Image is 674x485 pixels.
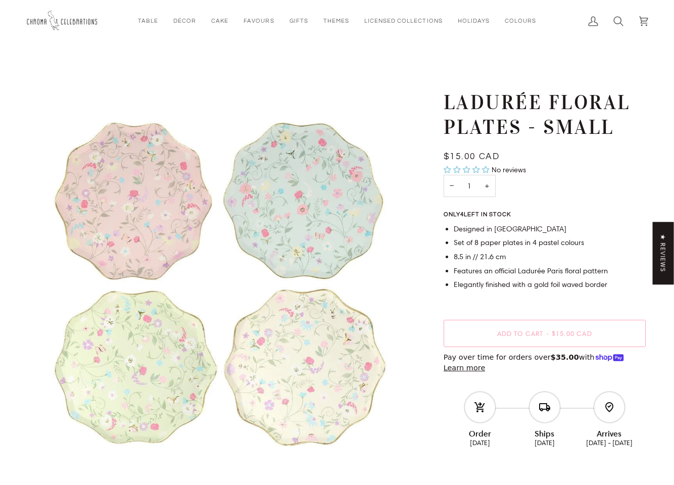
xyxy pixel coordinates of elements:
[444,175,460,198] button: Decrease quantity
[492,165,526,174] span: No reviews
[454,279,646,290] li: Elegantly finished with a gold foil waved border
[444,175,496,198] input: Quantity
[448,424,512,439] div: Order
[444,212,516,218] span: Only left in stock
[653,222,674,284] div: Click to open Judge.me floating reviews tab
[444,320,646,347] button: Add to Cart
[454,266,646,277] li: Features an official Ladurée Paris floral pattern
[458,17,490,25] span: Holidays
[323,17,349,25] span: Themes
[25,8,101,34] img: Chroma Celebrations
[173,17,196,25] span: Décor
[444,90,638,140] h1: Ladurée Floral Plates - Small
[535,439,555,447] ab-date-text: [DATE]
[470,439,490,447] ab-date-text: [DATE]
[364,17,443,25] span: Licensed Collections
[138,17,158,25] span: Table
[244,17,274,25] span: Favours
[454,237,646,249] li: Set of 8 paper plates in 4 pastel colours
[460,212,464,217] span: 4
[444,152,500,161] span: $15.00 CAD
[290,17,308,25] span: Gifts
[25,90,415,480] img: Ladurée Floral Plates - Small
[211,17,228,25] span: Cake
[586,439,633,447] ab-date-text: [DATE] - [DATE]
[512,424,577,439] div: Ships
[577,424,642,439] div: Arrives
[552,329,592,337] span: $15.00 CAD
[497,329,544,337] span: Add to Cart
[478,175,496,198] button: Increase quantity
[454,252,646,263] li: 8.5 in // 21.6 cm
[543,329,552,337] span: •
[505,17,536,25] span: Colours
[454,224,646,235] li: Designed in [GEOGRAPHIC_DATA]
